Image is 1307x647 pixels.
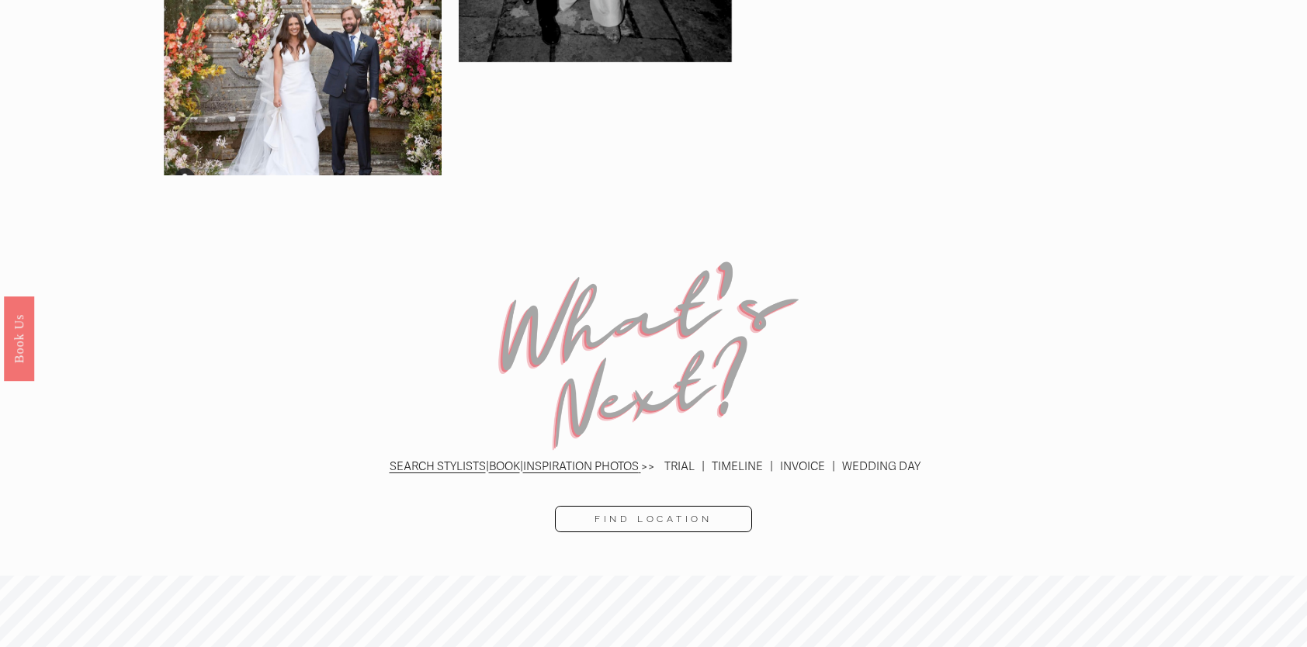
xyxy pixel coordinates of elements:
[390,459,486,473] a: SEARCH STYLISTS
[523,459,639,473] a: INSPIRATION PHOTOS
[142,456,1164,477] p: | | >> TRIAL | TIMELINE | INVOICE | WEDDING DAY
[489,459,520,473] a: BOOK
[555,506,753,532] a: Find Location
[4,296,34,381] a: Book Us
